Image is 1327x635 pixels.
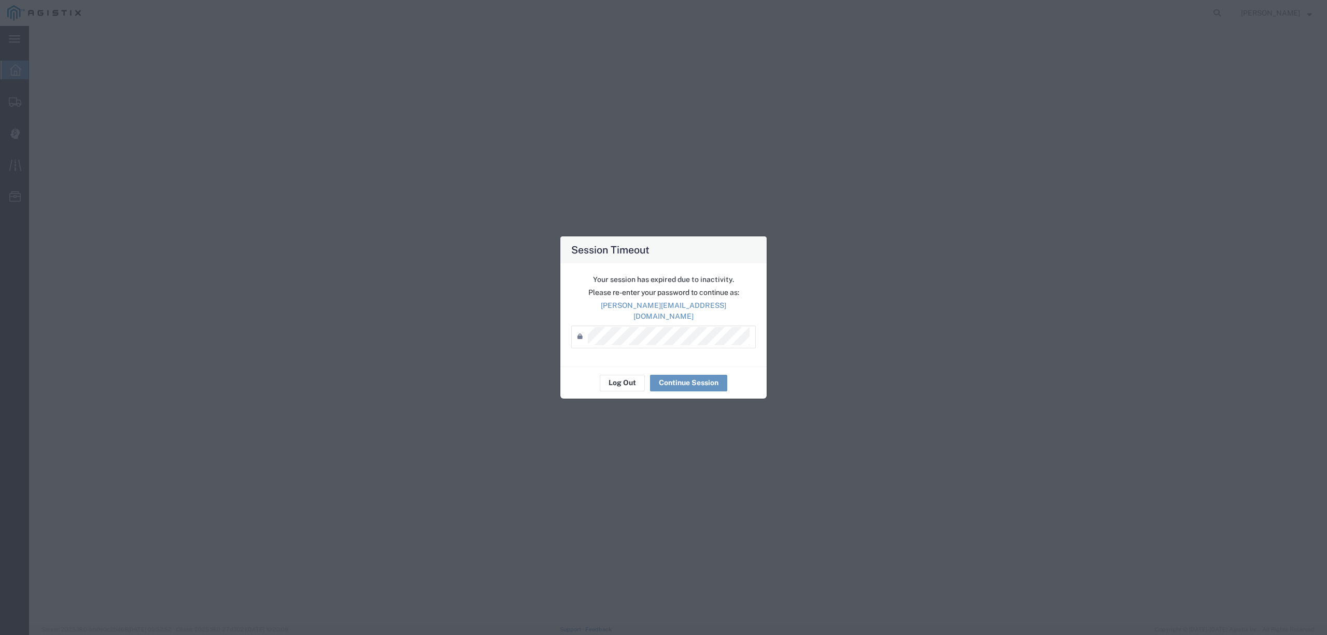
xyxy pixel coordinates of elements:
button: Continue Session [650,375,727,391]
p: Your session has expired due to inactivity. [571,274,756,285]
button: Log Out [600,375,645,391]
h4: Session Timeout [571,242,650,257]
p: [PERSON_NAME][EMAIL_ADDRESS][DOMAIN_NAME] [571,300,756,322]
p: Please re-enter your password to continue as: [571,287,756,298]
